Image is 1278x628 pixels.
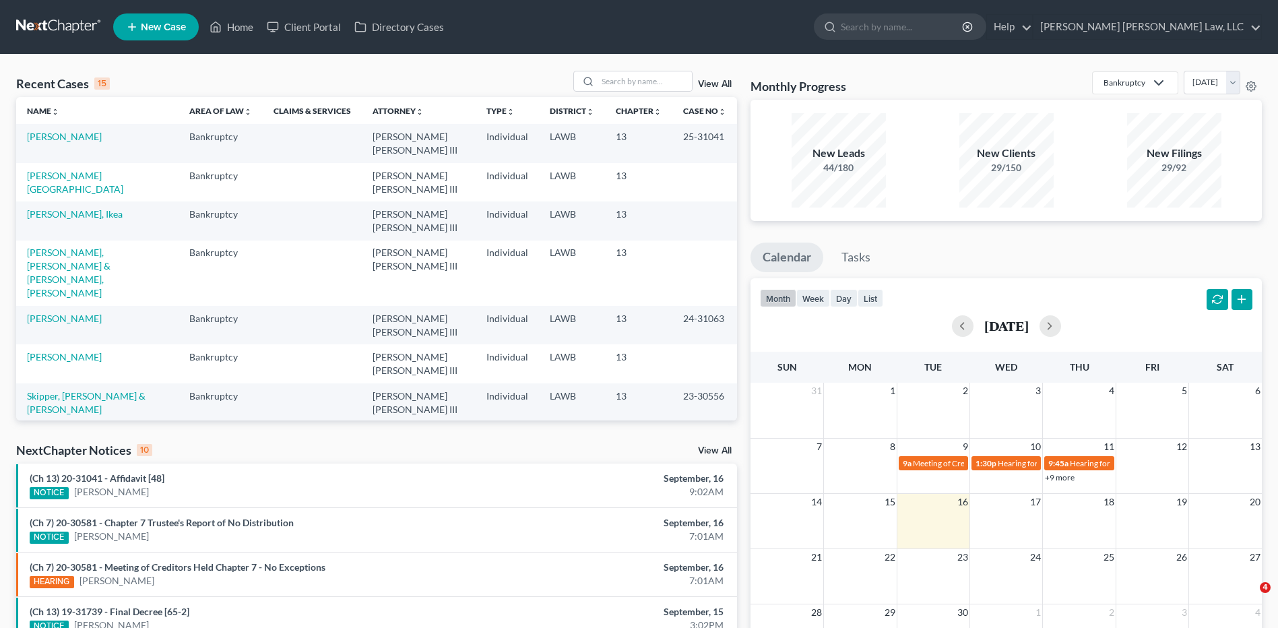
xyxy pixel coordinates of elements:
[539,163,605,201] td: LAWB
[362,383,476,422] td: [PERSON_NAME] [PERSON_NAME] III
[179,306,263,344] td: Bankruptcy
[179,241,263,306] td: Bankruptcy
[30,517,294,528] a: (Ch 7) 20-30581 - Chapter 7 Trustee's Report of No Distribution
[796,289,830,307] button: week
[1034,604,1042,621] span: 1
[984,319,1029,333] h2: [DATE]
[27,208,123,220] a: [PERSON_NAME], Ikea
[501,530,724,543] div: 7:01AM
[1254,383,1262,399] span: 6
[27,390,146,415] a: Skipper, [PERSON_NAME] & [PERSON_NAME]
[362,344,476,383] td: [PERSON_NAME] [PERSON_NAME] III
[244,108,252,116] i: unfold_more
[94,77,110,90] div: 15
[792,161,886,175] div: 44/180
[27,351,102,363] a: [PERSON_NAME]
[1175,439,1188,455] span: 12
[1108,604,1116,621] span: 2
[16,442,152,458] div: NextChapter Notices
[74,530,149,543] a: [PERSON_NAME]
[362,201,476,240] td: [PERSON_NAME] [PERSON_NAME] III
[792,146,886,161] div: New Leads
[30,606,189,617] a: (Ch 13) 19-31739 - Final Decree [65-2]
[27,131,102,142] a: [PERSON_NAME]
[956,549,969,565] span: 23
[976,458,996,468] span: 1:30p
[1070,361,1089,373] span: Thu
[476,124,539,162] td: Individual
[961,439,969,455] span: 9
[959,146,1054,161] div: New Clients
[27,313,102,324] a: [PERSON_NAME]
[1127,146,1221,161] div: New Filings
[605,163,672,201] td: 13
[1102,549,1116,565] span: 25
[605,241,672,306] td: 13
[889,383,897,399] span: 1
[501,516,724,530] div: September, 16
[476,241,539,306] td: Individual
[550,106,594,116] a: Districtunfold_more
[698,80,732,89] a: View All
[30,532,69,544] div: NOTICE
[476,163,539,201] td: Individual
[750,243,823,272] a: Calendar
[903,458,912,468] span: 9a
[539,383,605,422] td: LAWB
[698,446,732,456] a: View All
[1217,361,1234,373] span: Sat
[30,576,74,588] div: HEARING
[179,383,263,422] td: Bankruptcy
[1248,494,1262,510] span: 20
[1180,604,1188,621] span: 3
[30,561,325,573] a: (Ch 7) 20-30581 - Meeting of Creditors Held Chapter 7 - No Exceptions
[998,458,1103,468] span: Hearing for [PERSON_NAME]
[810,383,823,399] span: 31
[605,306,672,344] td: 13
[27,247,110,299] a: [PERSON_NAME], [PERSON_NAME] & [PERSON_NAME], [PERSON_NAME]
[476,344,539,383] td: Individual
[179,124,263,162] td: Bankruptcy
[362,306,476,344] td: [PERSON_NAME] [PERSON_NAME] III
[51,108,59,116] i: unfold_more
[995,361,1017,373] span: Wed
[1248,439,1262,455] span: 13
[263,97,362,124] th: Claims & Services
[30,487,69,499] div: NOTICE
[889,439,897,455] span: 8
[501,605,724,619] div: September, 15
[1029,549,1042,565] span: 24
[1104,77,1145,88] div: Bankruptcy
[141,22,186,32] span: New Case
[848,361,872,373] span: Mon
[74,485,149,499] a: [PERSON_NAME]
[883,604,897,621] span: 29
[501,561,724,574] div: September, 16
[539,241,605,306] td: LAWB
[1260,582,1271,593] span: 4
[203,15,260,39] a: Home
[179,201,263,240] td: Bankruptcy
[1034,383,1042,399] span: 3
[1102,494,1116,510] span: 18
[987,15,1032,39] a: Help
[501,574,724,588] div: 7:01AM
[27,170,123,195] a: [PERSON_NAME][GEOGRAPHIC_DATA]
[539,306,605,344] td: LAWB
[189,106,252,116] a: Area of Lawunfold_more
[476,383,539,422] td: Individual
[362,163,476,201] td: [PERSON_NAME] [PERSON_NAME] III
[810,549,823,565] span: 21
[16,75,110,92] div: Recent Cases
[348,15,451,39] a: Directory Cases
[883,494,897,510] span: 15
[501,472,724,485] div: September, 16
[913,458,1062,468] span: Meeting of Creditors for [PERSON_NAME]
[777,361,797,373] span: Sun
[841,14,964,39] input: Search by name...
[961,383,969,399] span: 2
[815,439,823,455] span: 7
[260,15,348,39] a: Client Portal
[718,108,726,116] i: unfold_more
[1033,15,1261,39] a: [PERSON_NAME] [PERSON_NAME] Law, LLC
